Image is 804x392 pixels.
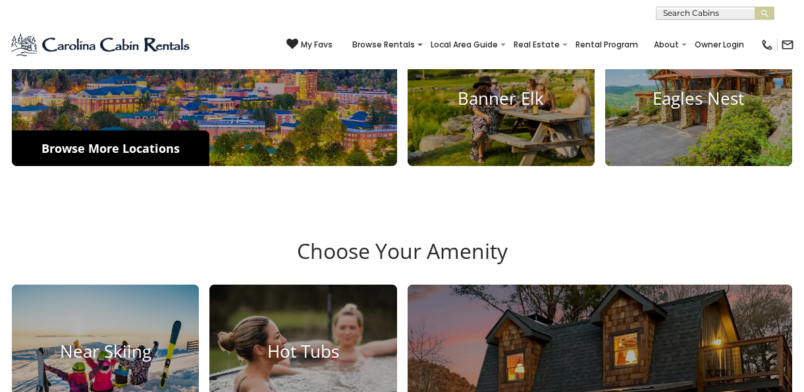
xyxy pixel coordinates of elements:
span: My Favs [301,39,333,51]
h4: Banner Elk [408,89,595,109]
h3: Choose Your Amenity [10,238,794,285]
img: phone-regular-black.png [761,38,774,51]
h4: Hot Tubs [209,341,396,362]
img: Blue-2.png [10,32,192,58]
h4: Near Skiing [12,341,199,362]
a: Owner Login [688,36,751,54]
h4: Eagles Nest [605,89,792,109]
img: mail-regular-black.png [781,38,794,51]
a: Rental Program [569,36,645,54]
a: Banner Elk [408,32,595,166]
a: Eagles Nest [605,32,792,166]
a: Browse Rentals [346,36,421,54]
a: About [647,36,685,54]
a: My Favs [286,38,333,51]
a: Real Estate [507,36,566,54]
a: Local Area Guide [424,36,504,54]
a: Browse More Locations [12,130,209,166]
